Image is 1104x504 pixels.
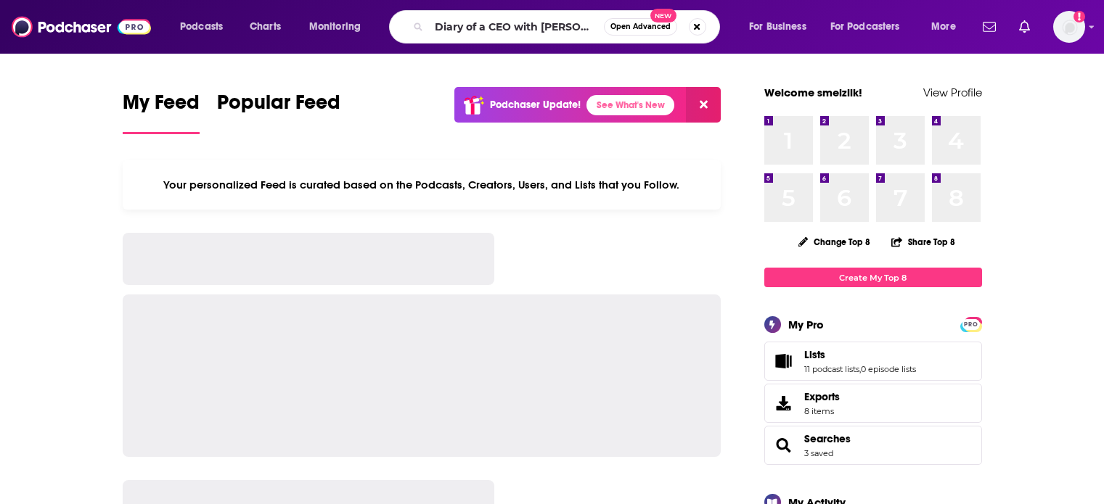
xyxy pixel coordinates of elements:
[804,390,840,403] span: Exports
[764,268,982,287] a: Create My Top 8
[962,318,980,329] a: PRO
[12,13,151,41] img: Podchaser - Follow, Share and Rate Podcasts
[921,15,974,38] button: open menu
[769,351,798,371] a: Lists
[891,228,956,256] button: Share Top 8
[821,15,921,38] button: open menu
[830,17,900,37] span: For Podcasters
[790,233,880,251] button: Change Top 8
[931,17,956,37] span: More
[250,17,281,37] span: Charts
[923,86,982,99] a: View Profile
[490,99,581,111] p: Podchaser Update!
[217,90,340,123] span: Popular Feed
[788,318,824,331] div: My Pro
[309,17,361,37] span: Monitoring
[403,10,734,44] div: Search podcasts, credits, & more...
[749,17,806,37] span: For Business
[739,15,825,38] button: open menu
[977,15,1002,39] a: Show notifications dropdown
[804,364,859,374] a: 11 podcast lists
[804,406,840,416] span: 8 items
[1074,11,1085,22] svg: Add a profile image
[217,90,340,134] a: Popular Feed
[180,17,223,37] span: Podcasts
[610,23,671,30] span: Open Advanced
[299,15,380,38] button: open menu
[859,364,861,374] span: ,
[650,9,676,22] span: New
[769,393,798,413] span: Exports
[769,435,798,455] a: Searches
[804,348,825,361] span: Lists
[1053,11,1085,43] img: User Profile
[861,364,916,374] a: 0 episode lists
[123,90,200,134] a: My Feed
[123,90,200,123] span: My Feed
[240,15,290,38] a: Charts
[170,15,242,38] button: open menu
[1013,15,1036,39] a: Show notifications dropdown
[764,426,982,465] span: Searches
[804,432,851,445] a: Searches
[604,18,677,36] button: Open AdvancedNew
[764,384,982,423] a: Exports
[586,95,674,115] a: See What's New
[1053,11,1085,43] span: Logged in as smeizlik
[1053,11,1085,43] button: Show profile menu
[764,86,862,99] a: Welcome smeizlik!
[123,160,721,210] div: Your personalized Feed is curated based on the Podcasts, Creators, Users, and Lists that you Follow.
[804,448,833,458] a: 3 saved
[804,348,916,361] a: Lists
[429,15,604,38] input: Search podcasts, credits, & more...
[764,342,982,381] span: Lists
